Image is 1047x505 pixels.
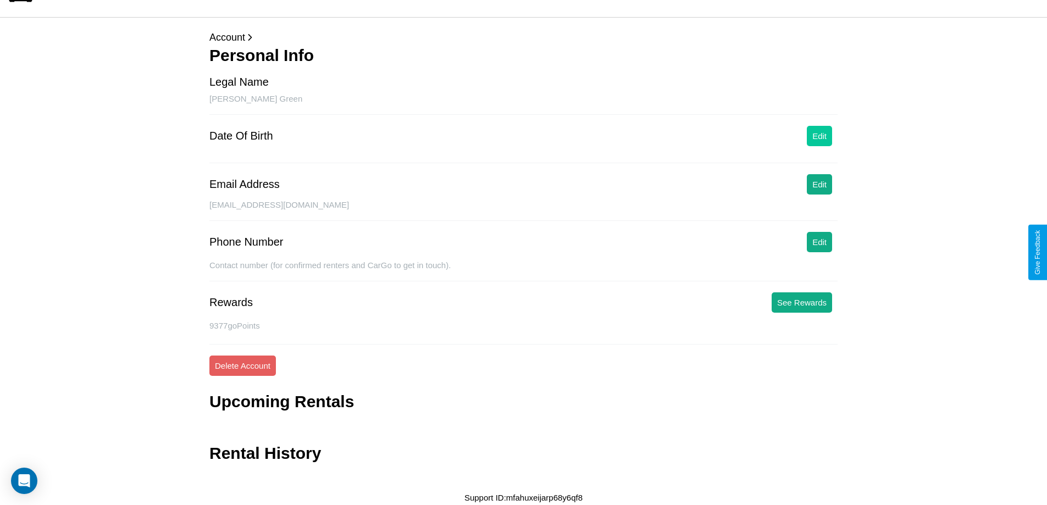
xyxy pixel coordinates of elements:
div: Legal Name [209,76,269,88]
button: Edit [807,174,832,195]
h3: Rental History [209,444,321,463]
div: Email Address [209,178,280,191]
button: See Rewards [772,292,832,313]
p: Account [209,29,838,46]
div: Phone Number [209,236,284,248]
div: Open Intercom Messenger [11,468,37,494]
div: Date Of Birth [209,130,273,142]
button: Edit [807,126,832,146]
div: [EMAIL_ADDRESS][DOMAIN_NAME] [209,200,838,221]
div: Contact number (for confirmed renters and CarGo to get in touch). [209,260,838,281]
div: Give Feedback [1034,230,1042,275]
h3: Upcoming Rentals [209,392,354,411]
div: Rewards [209,296,253,309]
h3: Personal Info [209,46,838,65]
button: Edit [807,232,832,252]
div: [PERSON_NAME] Green [209,94,838,115]
p: Support ID: mfahuxeijarp68y6qf8 [464,490,583,505]
button: Delete Account [209,356,276,376]
p: 9377 goPoints [209,318,838,333]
